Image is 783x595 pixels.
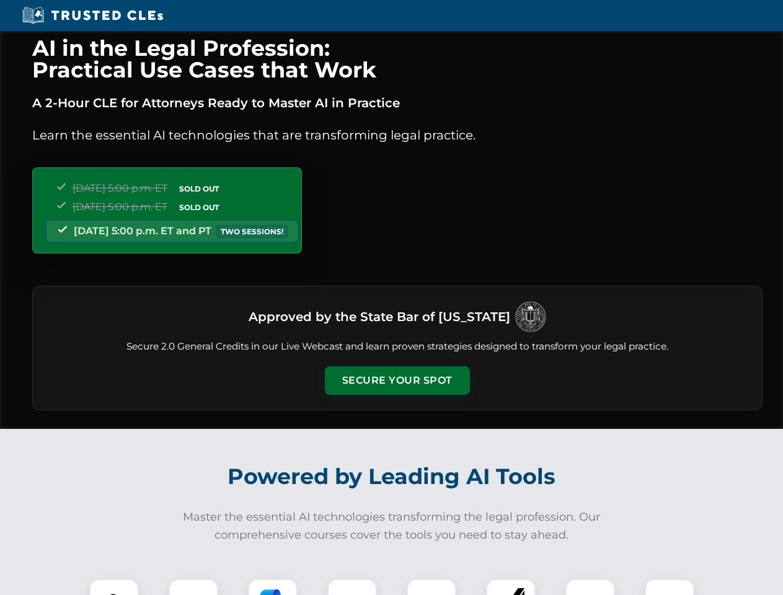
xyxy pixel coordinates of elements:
p: Learn the essential AI technologies that are transforming legal practice. [32,125,763,145]
img: Trusted CLEs [19,6,167,25]
h1: AI in the Legal Profession: Practical Use Cases that Work [32,37,763,81]
h2: Powered by Leading AI Tools [48,455,735,498]
p: A 2-Hour CLE for Attorneys Ready to Master AI in Practice [32,93,763,113]
span: [DATE] 5:00 p.m. ET [73,182,167,194]
span: SOLD OUT [175,201,223,214]
h3: Approved by the State Bar of [US_STATE] [249,306,510,328]
img: Logo [515,301,546,332]
button: Secure Your Spot [325,366,470,395]
span: SOLD OUT [175,182,223,195]
p: Master the essential AI technologies transforming the legal profession. Our comprehensive courses... [175,508,609,544]
span: [DATE] 5:00 p.m. ET [73,201,167,213]
p: Secure 2.0 General Credits in our Live Webcast and learn proven strategies designed to transform ... [48,340,747,354]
